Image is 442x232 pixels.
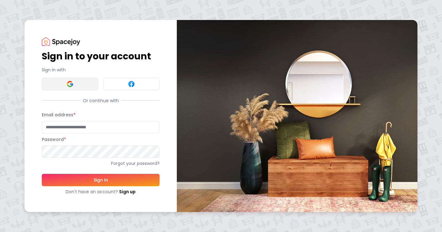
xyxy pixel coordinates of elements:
img: Facebook signin [128,80,135,88]
div: Don't have an account? [42,189,160,195]
a: Sign up [119,189,136,195]
label: Password [42,136,66,142]
img: banner [177,20,417,212]
a: Forgot your password? [42,160,160,166]
label: Email address [42,112,76,118]
p: Sign in with [42,67,160,73]
img: Spacejoy Logo [42,37,80,46]
button: Sign In [42,174,160,186]
h1: Sign in to your account [42,51,160,62]
span: Or continue with [80,98,121,104]
img: Google signin [66,80,74,88]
